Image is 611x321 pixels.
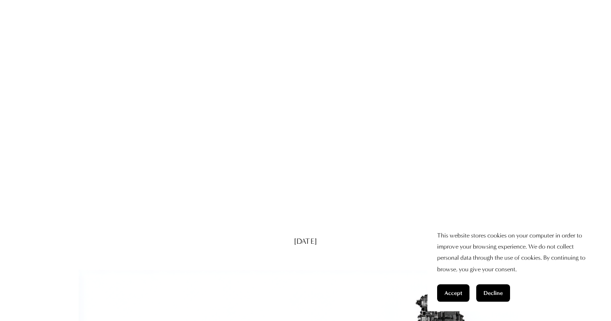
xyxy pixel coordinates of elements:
[476,284,510,302] button: Decline
[437,284,469,302] button: Accept
[437,230,592,275] p: This website stores cookies on your computer in order to improve your browsing experience. We do ...
[483,290,503,296] span: Decline
[294,237,317,246] span: [DATE]
[427,220,601,311] section: Cookie banner
[444,290,462,296] span: Accept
